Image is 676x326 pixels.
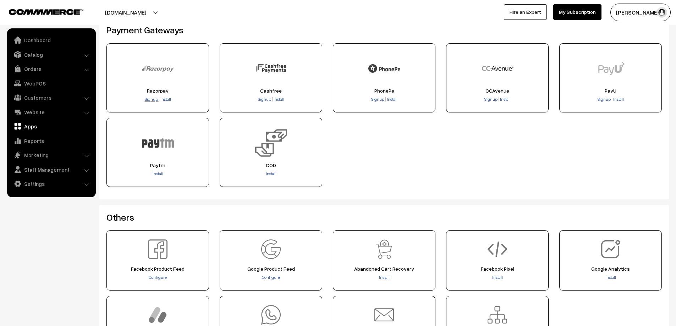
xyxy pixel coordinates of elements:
[368,53,400,84] img: PhonePe
[374,239,394,259] img: Abandoned Cart Recovery
[335,88,433,94] span: PhonePe
[273,96,284,102] a: Install
[598,96,611,102] span: Signup
[9,77,93,90] a: WebPOS
[371,96,384,102] span: Signup
[484,96,498,102] span: Signup
[109,88,207,94] span: Razorpay
[258,96,271,102] span: Signup
[106,212,662,223] h2: Others
[80,4,171,21] button: [DOMAIN_NAME]
[261,239,281,259] img: Google Product Feed
[262,275,280,280] a: Configure
[109,266,207,272] span: Facebook Product Feed
[612,96,624,102] a: Install
[613,96,624,102] span: Install
[9,149,93,161] a: Marketing
[149,275,167,280] a: Configure
[488,239,507,259] img: Facebook Pixel
[258,96,272,102] a: Signup
[222,96,320,103] div: |
[605,275,616,280] a: Install
[9,163,93,176] a: Staff Management
[255,127,287,159] img: COD
[499,96,511,102] a: Install
[482,53,513,84] img: CCAvenue
[222,162,320,168] span: COD
[109,96,207,103] div: |
[106,24,662,35] h2: Payment Gateways
[266,171,276,176] a: Install
[255,53,287,84] img: Cashfree
[656,7,667,18] img: user
[9,177,93,190] a: Settings
[562,96,659,103] div: |
[610,4,671,21] button: [PERSON_NAME]
[595,53,627,84] img: PayU
[109,162,207,168] span: Paytm
[261,305,281,325] img: WhatsApp Chat
[148,239,167,259] img: Facebook Product Feed
[449,96,546,103] div: |
[9,62,93,75] a: Orders
[9,106,93,118] a: Website
[142,53,174,84] img: Razorpay
[562,266,659,272] span: Google Analytics
[449,88,546,94] span: CCAvenue
[145,96,158,102] span: Signup
[9,7,71,16] a: COMMMERCE
[488,305,507,325] img: Sitemap
[9,34,93,46] a: Dashboard
[142,127,174,159] img: Paytm
[148,305,167,325] img: Google AdSense
[160,96,171,102] a: Install
[500,96,511,102] span: Install
[9,134,93,147] a: Reports
[145,96,159,102] a: Signup
[492,275,503,280] a: Install
[9,120,93,133] a: Apps
[335,266,433,272] span: Abandoned Cart Recovery
[484,96,498,102] a: Signup
[222,266,320,272] span: Google Product Feed
[598,96,611,102] a: Signup
[562,88,659,94] span: PayU
[387,96,397,102] span: Install
[553,4,601,20] a: My Subscription
[222,88,320,94] span: Cashfree
[449,266,546,272] span: Facebook Pixel
[335,96,433,103] div: |
[9,9,83,15] img: COMMMERCE
[386,96,397,102] a: Install
[371,96,385,102] a: Signup
[153,171,163,176] a: Install
[601,239,620,259] img: Google Analytics
[374,305,394,325] img: Gmail for Work
[379,275,390,280] a: Install
[504,4,547,20] a: Hire an Expert
[9,91,93,104] a: Customers
[9,48,93,61] a: Catalog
